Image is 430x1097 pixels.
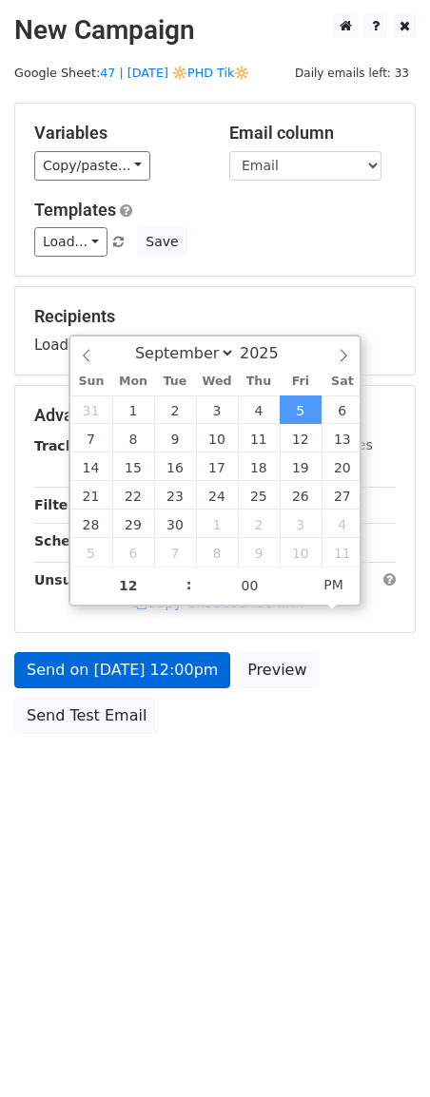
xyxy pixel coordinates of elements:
a: Templates [34,200,116,220]
h5: Recipients [34,306,396,327]
span: : [186,566,192,604]
label: UTM Codes [298,435,372,455]
input: Year [235,344,303,362]
h2: New Campaign [14,14,416,47]
strong: Unsubscribe [34,572,127,587]
span: October 2, 2025 [238,510,280,538]
span: Mon [112,375,154,388]
span: September 15, 2025 [112,452,154,481]
span: September 30, 2025 [154,510,196,538]
strong: Tracking [34,438,98,453]
span: Daily emails left: 33 [288,63,416,84]
span: September 28, 2025 [70,510,112,538]
span: Sun [70,375,112,388]
button: Save [137,227,186,257]
strong: Schedule [34,533,103,548]
span: October 7, 2025 [154,538,196,567]
span: September 2, 2025 [154,395,196,424]
a: Load... [34,227,107,257]
a: Send on [DATE] 12:00pm [14,652,230,688]
span: Wed [196,375,238,388]
span: October 10, 2025 [280,538,322,567]
span: October 3, 2025 [280,510,322,538]
span: Sat [322,375,363,388]
a: Preview [235,652,319,688]
span: September 23, 2025 [154,481,196,510]
a: 47 | [DATE] 🔆PHD Tik🔆 [100,66,249,80]
span: October 9, 2025 [238,538,280,567]
span: Tue [154,375,196,388]
span: August 31, 2025 [70,395,112,424]
input: Minute [192,567,308,605]
span: September 18, 2025 [238,452,280,481]
span: September 27, 2025 [322,481,363,510]
span: October 1, 2025 [196,510,238,538]
span: Thu [238,375,280,388]
span: September 17, 2025 [196,452,238,481]
span: October 5, 2025 [70,538,112,567]
iframe: Chat Widget [335,1006,430,1097]
span: Click to toggle [307,566,360,604]
span: October 11, 2025 [322,538,363,567]
a: Copy/paste... [34,151,150,181]
h5: Email column [229,123,396,144]
span: September 13, 2025 [322,424,363,452]
span: September 14, 2025 [70,452,112,481]
h5: Variables [34,123,201,144]
span: September 21, 2025 [70,481,112,510]
small: Google Sheet: [14,66,249,80]
span: October 6, 2025 [112,538,154,567]
span: September 11, 2025 [238,424,280,452]
span: September 1, 2025 [112,395,154,424]
span: September 19, 2025 [280,452,322,481]
div: Loading... [34,306,396,356]
span: September 29, 2025 [112,510,154,538]
a: Daily emails left: 33 [288,66,416,80]
span: September 10, 2025 [196,424,238,452]
span: September 20, 2025 [322,452,363,481]
span: September 7, 2025 [70,424,112,452]
input: Hour [70,567,186,605]
span: September 24, 2025 [196,481,238,510]
h5: Advanced [34,405,396,426]
span: October 4, 2025 [322,510,363,538]
span: September 5, 2025 [280,395,322,424]
span: September 22, 2025 [112,481,154,510]
span: Fri [280,375,322,388]
a: Send Test Email [14,698,159,734]
span: September 26, 2025 [280,481,322,510]
span: September 16, 2025 [154,452,196,481]
span: September 25, 2025 [238,481,280,510]
span: September 12, 2025 [280,424,322,452]
span: September 4, 2025 [238,395,280,424]
span: September 9, 2025 [154,424,196,452]
strong: Filters [34,497,83,512]
a: Copy unsubscribe link [132,594,303,611]
span: October 8, 2025 [196,538,238,567]
span: September 8, 2025 [112,424,154,452]
span: September 3, 2025 [196,395,238,424]
span: September 6, 2025 [322,395,363,424]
